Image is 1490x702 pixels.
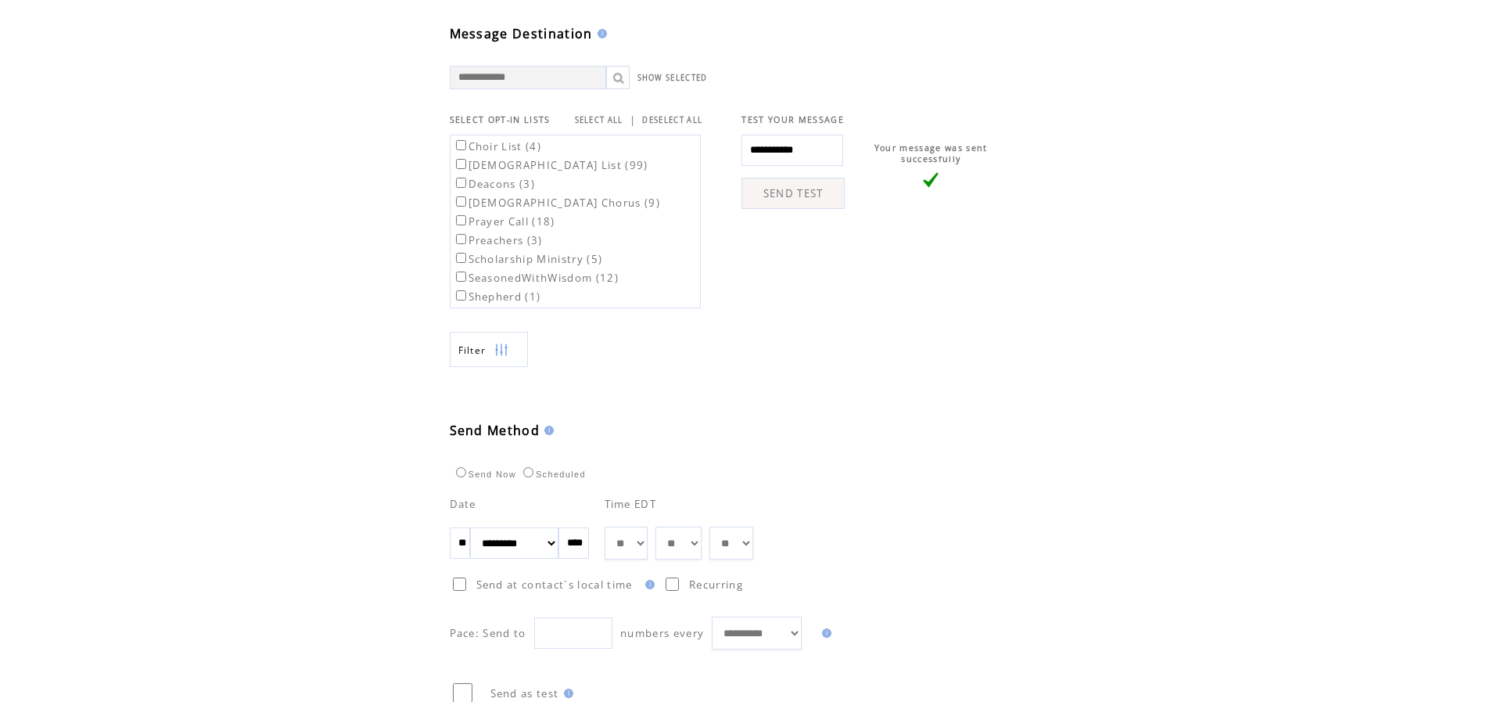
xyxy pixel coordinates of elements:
input: Scheduled [523,467,533,477]
span: Send Method [450,422,540,439]
span: TEST YOUR MESSAGE [741,114,844,125]
span: SELECT OPT-IN LISTS [450,114,551,125]
label: Prayer Call (18) [453,214,555,229]
img: vLarge.png [923,172,939,188]
a: SELECT ALL [575,115,623,125]
span: Recurring [689,578,743,592]
label: Deacons (3) [453,177,536,191]
a: DESELECT ALL [642,115,702,125]
label: SeasonedWithWisdom (12) [453,271,619,285]
label: Scheduled [519,470,586,479]
label: Choir List (4) [453,139,542,153]
label: Send Now [452,470,516,479]
input: Preachers (3) [456,234,466,244]
img: help.gif [817,628,831,638]
span: Time EDT [605,497,657,511]
span: Your message was sent successfully [874,142,988,164]
input: SeasonedWithWisdom (12) [456,272,466,282]
label: Preachers (3) [453,233,543,247]
a: SEND TEST [741,178,845,209]
input: Scholarship Ministry (5) [456,253,466,263]
span: | [630,113,636,127]
img: help.gif [593,29,607,38]
span: numbers every [620,626,704,640]
span: Send at contact`s local time [476,578,633,592]
label: Scholarship Ministry (5) [453,252,603,266]
input: [DEMOGRAPHIC_DATA] Chorus (9) [456,196,466,207]
input: Choir List (4) [456,140,466,150]
span: Message Destination [450,25,593,42]
img: help.gif [540,426,554,435]
label: Shepherd (1) [453,290,541,304]
a: Filter [450,332,528,367]
span: Show filters [458,344,486,357]
input: Shepherd (1) [456,290,466,301]
input: Send Now [456,467,466,477]
span: Pace: Send to [450,626,526,640]
label: [DEMOGRAPHIC_DATA] List (99) [453,158,648,172]
a: SHOW SELECTED [637,73,708,83]
label: [DEMOGRAPHIC_DATA] Chorus (9) [453,196,661,210]
span: Send as test [490,686,559,700]
input: Deacons (3) [456,178,466,188]
img: help.gif [559,689,573,698]
span: Date [450,497,476,511]
img: filters.png [494,333,508,368]
img: help.gif [641,580,655,589]
input: Prayer Call (18) [456,215,466,225]
input: [DEMOGRAPHIC_DATA] List (99) [456,159,466,169]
